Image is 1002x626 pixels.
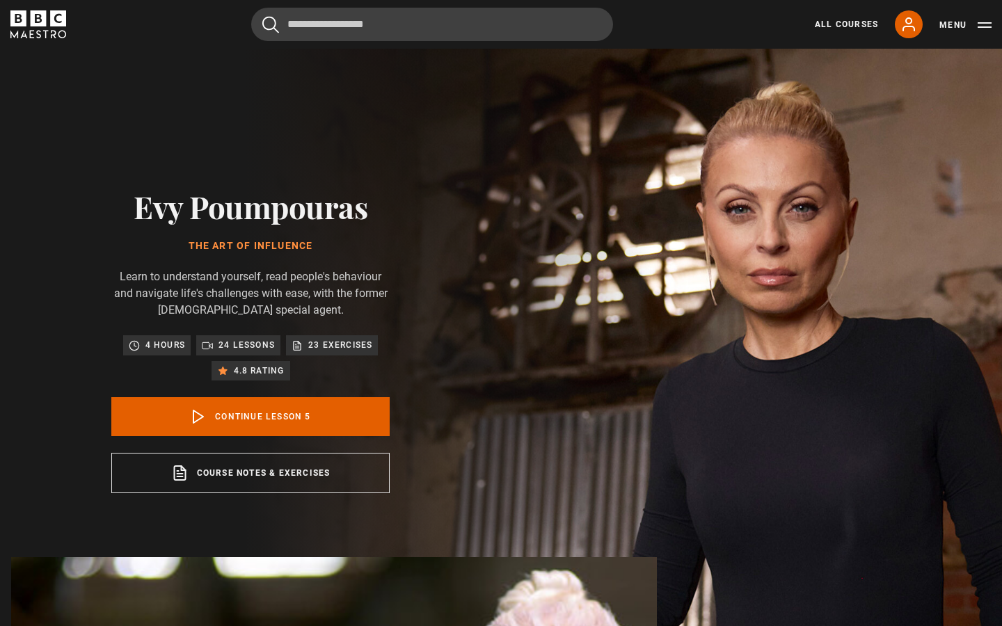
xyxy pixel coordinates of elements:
[218,338,275,352] p: 24 lessons
[10,10,66,38] svg: BBC Maestro
[262,16,279,33] button: Submit the search query
[145,338,185,352] p: 4 hours
[111,453,390,493] a: Course notes & exercises
[111,397,390,436] a: Continue lesson 5
[815,18,878,31] a: All Courses
[111,188,390,224] h2: Evy Poumpouras
[939,18,992,32] button: Toggle navigation
[308,338,372,352] p: 23 exercises
[251,8,613,41] input: Search
[234,364,285,378] p: 4.8 rating
[111,241,390,252] h1: The Art of Influence
[111,268,390,319] p: Learn to understand yourself, read people's behaviour and navigate life's challenges with ease, w...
